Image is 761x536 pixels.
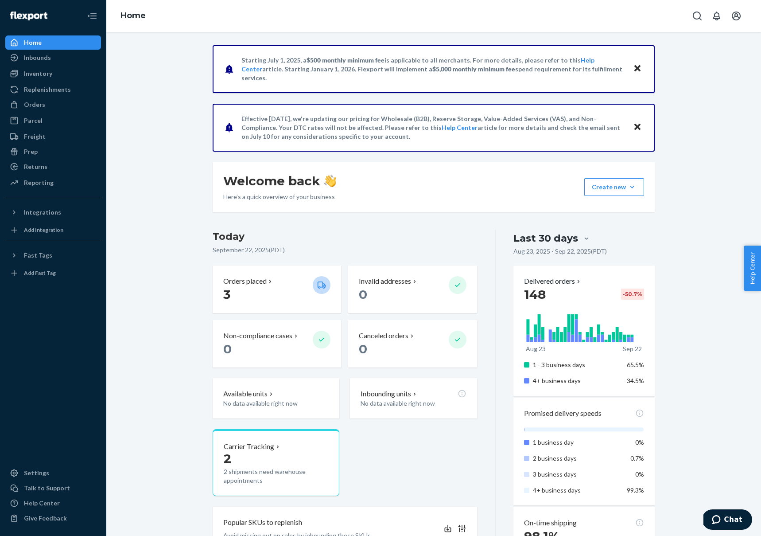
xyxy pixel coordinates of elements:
[359,287,367,302] span: 0
[5,129,101,144] a: Freight
[24,208,61,217] div: Integrations
[621,289,644,300] div: -50.7 %
[241,114,625,141] p: Effective [DATE], we're updating our pricing for Wholesale (B2B), Reserve Storage, Value-Added Se...
[632,63,643,75] button: Close
[623,344,642,353] p: Sep 22
[24,251,52,260] div: Fast Tags
[513,231,578,245] div: Last 30 days
[120,11,146,20] a: Home
[5,205,101,219] button: Integrations
[5,67,101,81] a: Inventory
[350,378,477,419] button: Inbounding unitsNo data available right now
[324,175,336,187] img: hand-wave emoji
[5,160,101,174] a: Returns
[24,53,51,62] div: Inbounds
[224,451,231,466] span: 2
[213,246,477,254] p: September 22, 2025 ( PDT )
[703,509,752,532] iframe: Opens a widget where you can chat to one of our agents
[24,514,67,523] div: Give Feedback
[213,320,341,368] button: Non-compliance cases 0
[630,454,644,462] span: 0.7%
[744,246,761,291] button: Help Center
[223,192,336,201] p: Here’s a quick overview of your business
[307,56,384,64] span: $500 monthly minimum fee
[688,7,706,25] button: Open Search Box
[5,466,101,480] a: Settings
[24,100,45,109] div: Orders
[359,276,411,286] p: Invalid addresses
[727,7,745,25] button: Open account menu
[83,7,101,25] button: Close Navigation
[5,176,101,190] a: Reporting
[524,287,546,302] span: 148
[5,51,101,65] a: Inbounds
[223,276,267,286] p: Orders placed
[223,341,232,356] span: 0
[5,113,101,128] a: Parcel
[359,331,408,341] p: Canceled orders
[584,178,644,196] button: Create new
[24,484,70,493] div: Talk to Support
[5,248,101,262] button: Fast Tags
[223,399,329,408] p: No data available right now
[533,486,620,495] p: 4+ business days
[213,266,341,313] button: Orders placed 3
[533,470,620,479] p: 3 business days
[213,378,339,419] button: Available unitsNo data available right now
[627,486,644,494] span: 99.3%
[359,341,367,356] span: 0
[223,331,292,341] p: Non-compliance cases
[223,517,302,528] p: Popular SKUs to replenish
[513,247,607,256] p: Aug 23, 2025 - Sep 22, 2025 ( PDT )
[533,376,620,385] p: 4+ business days
[224,442,274,452] p: Carrier Tracking
[5,481,101,495] button: Talk to Support
[24,178,54,187] div: Reporting
[442,124,478,131] a: Help Center
[213,429,339,497] button: Carrier Tracking22 shipments need warehouse appointments
[632,121,643,134] button: Close
[627,377,644,384] span: 34.5%
[5,145,101,159] a: Prep
[213,230,477,244] h3: Today
[5,496,101,510] a: Help Center
[5,266,101,280] a: Add Fast Tag
[223,287,230,302] span: 3
[241,56,625,82] p: Starting July 1, 2025, a is applicable to all merchants. For more details, please refer to this a...
[526,344,546,353] p: Aug 23
[24,132,46,141] div: Freight
[24,469,49,477] div: Settings
[24,226,63,234] div: Add Integration
[24,499,60,508] div: Help Center
[533,438,620,447] p: 1 business day
[5,35,101,50] a: Home
[524,408,602,419] p: Promised delivery speeds
[361,399,466,408] p: No data available right now
[348,320,477,368] button: Canceled orders 0
[24,69,52,78] div: Inventory
[524,276,582,286] button: Delivered orders
[348,266,477,313] button: Invalid addresses 0
[24,162,47,171] div: Returns
[627,361,644,368] span: 65.5%
[708,7,726,25] button: Open notifications
[5,82,101,97] a: Replenishments
[10,12,47,20] img: Flexport logo
[223,173,336,189] h1: Welcome back
[24,116,43,125] div: Parcel
[533,360,620,369] p: 1 - 3 business days
[24,269,56,277] div: Add Fast Tag
[5,98,101,112] a: Orders
[361,389,411,399] p: Inbounding units
[524,518,577,528] p: On-time shipping
[24,85,71,94] div: Replenishments
[5,511,101,525] button: Give Feedback
[635,438,644,446] span: 0%
[223,389,268,399] p: Available units
[635,470,644,478] span: 0%
[5,223,101,237] a: Add Integration
[432,65,515,73] span: $5,000 monthly minimum fee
